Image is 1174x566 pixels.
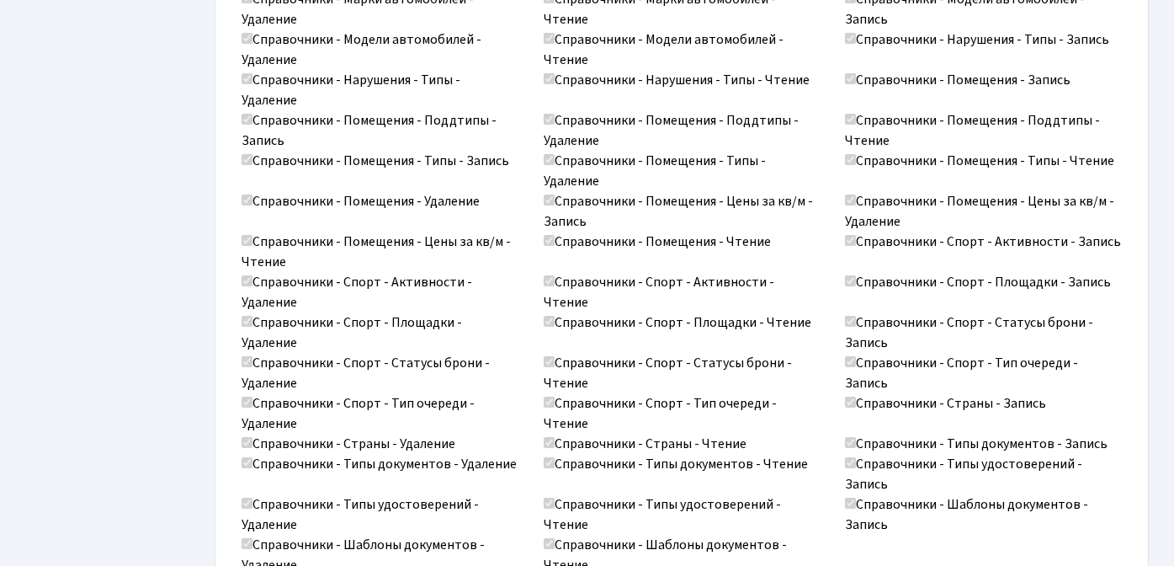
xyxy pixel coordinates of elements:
[845,356,856,367] input: Справочники - Спорт - Тип очереди - Запись
[544,454,808,474] label: Справочники - Типы документов - Чтение
[845,151,1114,171] label: Справочники - Помещения - Типы - Чтение
[845,235,856,246] input: Справочники - Спорт - Активности - Запись
[845,110,1122,151] label: Справочники - Помещения - Поддтипы - Чтение
[544,70,810,90] label: Справочники - Нарушения - Типы - Чтение
[845,275,856,286] input: Справочники - Спорт - Площадки - Запись
[242,393,518,434] label: Справочники - Спорт - Тип очереди - Удаление
[242,312,518,353] label: Справочники - Спорт - Площадки - Удаление
[544,353,821,393] label: Справочники - Спорт - Статусы брони - Чтение
[242,316,252,327] input: Справочники - Спорт - Площадки - Удаление
[845,457,856,468] input: Справочники - Типы удостоверений - Запись
[845,454,1122,494] label: Справочники - Типы удостоверений - Запись
[544,498,555,509] input: Справочники - Типы удостоверений - Чтение
[544,272,821,312] label: Справочники - Спорт - Активности - Чтение
[845,29,1109,50] label: Справочники - Нарушения - Типы - Запись
[544,437,555,448] input: Справочники - Страны - Чтение
[242,356,252,367] input: Справочники - Спорт - Статусы брони - Удаление
[544,33,555,44] input: Справочники - Модели автомобилей - Чтение
[544,154,555,165] input: Справочники - Помещения - Типы - Удаление
[845,154,856,165] input: Справочники - Помещения - Типы - Чтение
[544,393,821,434] label: Справочники - Спорт - Тип очереди - Чтение
[544,494,821,535] label: Справочники - Типы удостоверений - Чтение
[242,29,518,70] label: Справочники - Модели автомобилей - Удаление
[242,272,518,312] label: Справочники - Спорт - Активности - Удаление
[845,316,856,327] input: Справочники - Спорт - Статусы брони - Запись
[242,498,252,509] input: Справочники - Типы удостоверений - Удаление
[845,434,1108,454] label: Справочники - Типы документов - Запись
[242,154,252,165] input: Справочники - Помещения - Типы - Запись
[845,272,1111,292] label: Справочники - Спорт - Площадки - Запись
[242,232,518,272] label: Справочники - Помещения - Цены за кв/м - Чтение
[845,393,1046,414] label: Справочники - Страны - Запись
[544,356,555,367] input: Справочники - Спорт - Статусы брони - Чтение
[845,191,1122,232] label: Справочники - Помещения - Цены за кв/м - Удаление
[242,191,480,211] label: Справочники - Помещения - Удаление
[242,275,252,286] input: Справочники - Спорт - Активности - Удаление
[845,437,856,448] input: Справочники - Типы документов - Запись
[845,312,1122,353] label: Справочники - Спорт - Статусы брони - Запись
[544,110,821,151] label: Справочники - Помещения - Поддтипы - Удаление
[242,494,518,535] label: Справочники - Типы удостоверений - Удаление
[242,33,252,44] input: Справочники - Модели автомобилей - Удаление
[544,235,555,246] input: Справочники - Помещения - Чтение
[544,195,555,206] input: Справочники - Помещения - Цены за кв/м - Запись
[544,275,555,286] input: Справочники - Спорт - Активности - Чтение
[544,312,811,333] label: Справочники - Спорт - Площадки - Чтение
[242,235,252,246] input: Справочники - Помещения - Цены за кв/м - Чтение
[544,151,821,191] label: Справочники - Помещения - Типы - Удаление
[242,538,252,549] input: Справочники - Шаблоны документов - Удаление
[845,33,856,44] input: Справочники - Нарушения - Типы - Запись
[845,353,1122,393] label: Справочники - Спорт - Тип очереди - Запись
[845,70,1070,90] label: Справочники - Помещения - Запись
[544,538,555,549] input: Справочники - Шаблоны документов - Чтение
[242,110,518,151] label: Справочники - Помещения - Поддтипы - Запись
[544,191,821,232] label: Справочники - Помещения - Цены за кв/м - Запись
[242,114,252,125] input: Справочники - Помещения - Поддтипы - Запись
[242,397,252,408] input: Справочники - Спорт - Тип очереди - Удаление
[845,498,856,509] input: Справочники - Шаблоны документов - Запись
[845,397,856,408] input: Справочники - Страны - Запись
[544,29,821,70] label: Справочники - Модели автомобилей - Чтение
[242,151,509,171] label: Справочники - Помещения - Типы - Запись
[845,73,856,84] input: Справочники - Помещения - Запись
[544,232,771,252] label: Справочники - Помещения - Чтение
[242,437,252,448] input: Справочники - Страны - Удаление
[242,454,517,474] label: Справочники - Типы документов - Удаление
[845,494,1122,535] label: Справочники - Шаблоны документов - Запись
[544,434,746,454] label: Справочники - Страны - Чтение
[544,114,555,125] input: Справочники - Помещения - Поддтипы - Удаление
[845,114,856,125] input: Справочники - Помещения - Поддтипы - Чтение
[544,457,555,468] input: Справочники - Типы документов - Чтение
[544,73,555,84] input: Справочники - Нарушения - Типы - Чтение
[845,195,856,206] input: Справочники - Помещения - Цены за кв/м - Удаление
[242,195,252,206] input: Справочники - Помещения - Удаление
[242,70,518,110] label: Справочники - Нарушения - Типы - Удаление
[242,353,518,393] label: Справочники - Спорт - Статусы брони - Удаление
[242,434,455,454] label: Справочники - Страны - Удаление
[845,232,1121,252] label: Справочники - Спорт - Активности - Запись
[544,397,555,408] input: Справочники - Спорт - Тип очереди - Чтение
[242,457,252,468] input: Справочники - Типы документов - Удаление
[544,316,555,327] input: Справочники - Спорт - Площадки - Чтение
[242,73,252,84] input: Справочники - Нарушения - Типы - Удаление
